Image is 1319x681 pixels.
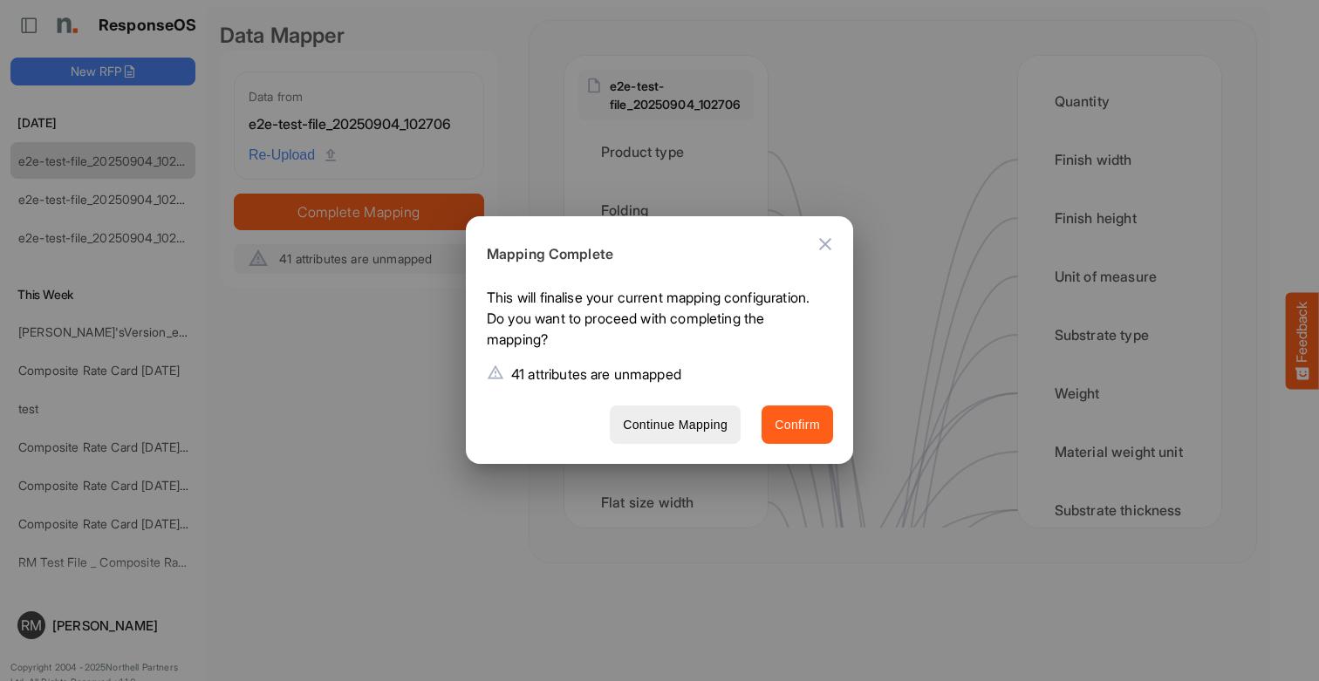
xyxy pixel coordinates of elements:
button: Confirm [762,405,833,445]
h6: Mapping Complete [487,243,819,266]
p: 41 attributes are unmapped [511,364,681,385]
span: Continue Mapping [623,414,728,436]
p: This will finalise your current mapping configuration. Do you want to proceed with completing the... [487,287,819,357]
span: Confirm [775,414,820,436]
button: Close dialog [804,223,846,265]
button: Continue Mapping [610,405,741,445]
